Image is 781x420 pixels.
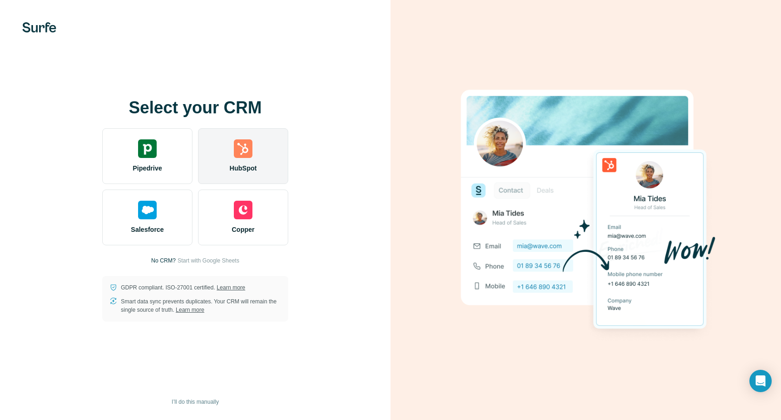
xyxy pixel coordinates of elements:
[456,75,716,345] img: HUBSPOT image
[138,201,157,219] img: salesforce's logo
[102,98,288,117] h1: Select your CRM
[131,225,164,234] span: Salesforce
[178,256,239,265] button: Start with Google Sheets
[217,284,245,291] a: Learn more
[234,139,252,158] img: hubspot's logo
[121,283,245,292] p: GDPR compliant. ISO-27001 certified.
[151,256,176,265] p: No CRM?
[138,139,157,158] img: pipedrive's logo
[172,398,218,406] span: I’ll do this manually
[232,225,255,234] span: Copper
[132,164,162,173] span: Pipedrive
[165,395,225,409] button: I’ll do this manually
[176,307,204,313] a: Learn more
[234,201,252,219] img: copper's logo
[749,370,772,392] div: Open Intercom Messenger
[230,164,257,173] span: HubSpot
[22,22,56,33] img: Surfe's logo
[121,297,281,314] p: Smart data sync prevents duplicates. Your CRM will remain the single source of truth.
